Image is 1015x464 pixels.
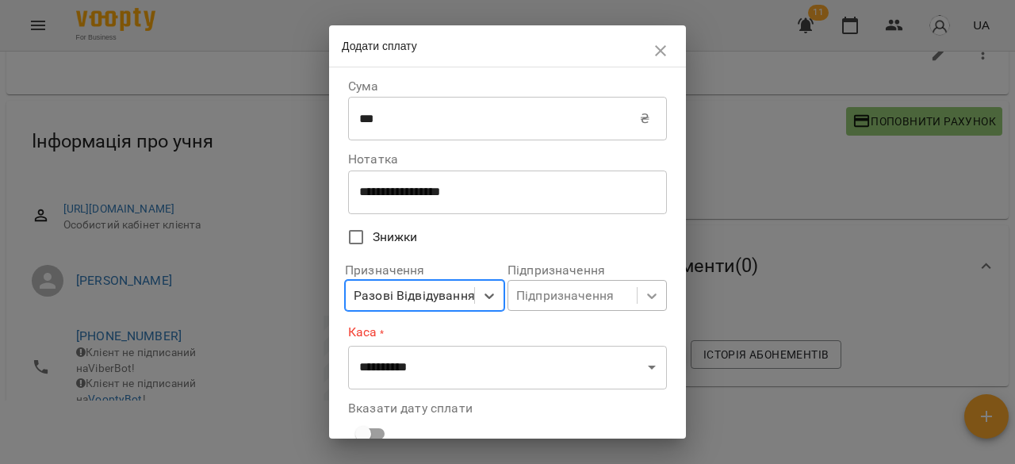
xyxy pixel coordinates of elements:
div: Разові Відвідування [354,286,475,305]
label: Підпризначення [507,264,667,277]
label: Каса [348,324,667,342]
label: Сума [348,80,667,93]
label: Призначення [345,264,504,277]
span: Додати сплату [342,40,417,52]
span: Знижки [373,228,418,247]
label: Вказати дату сплати [348,402,667,415]
div: Підпризначення [516,286,614,305]
label: Нотатка [348,153,667,166]
p: ₴ [640,109,649,128]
